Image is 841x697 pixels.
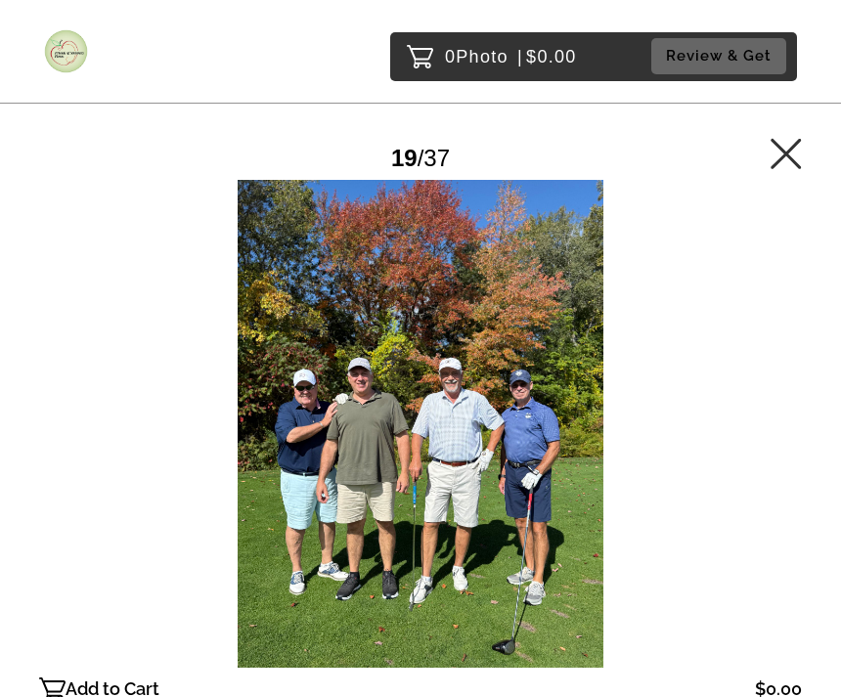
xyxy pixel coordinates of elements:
[517,47,523,66] span: |
[651,38,792,74] a: Review & Get
[44,29,88,73] img: Snapphound Logo
[456,41,509,72] span: Photo
[391,145,418,171] span: 19
[423,145,450,171] span: 37
[391,137,450,179] div: /
[651,38,786,74] button: Review & Get
[445,41,577,72] p: 0 $0.00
